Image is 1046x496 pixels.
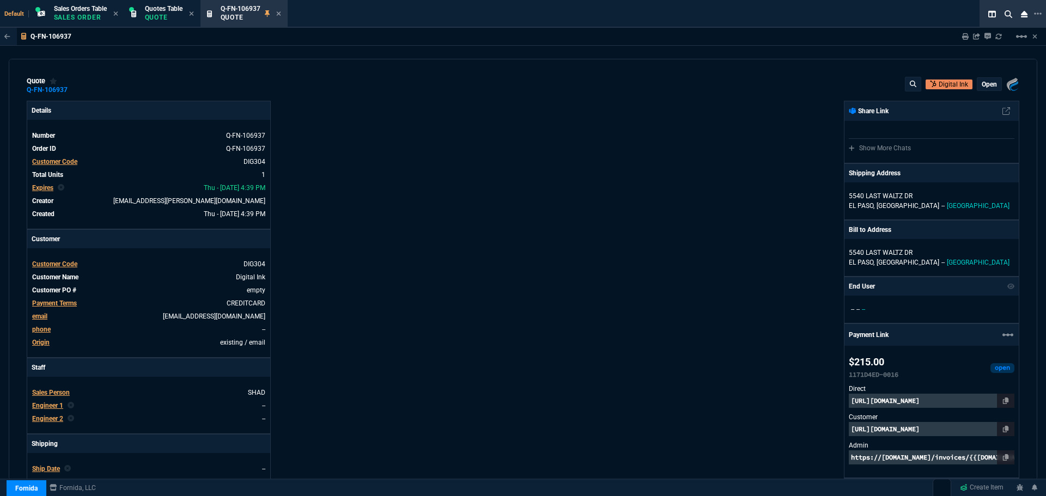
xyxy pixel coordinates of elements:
[32,143,266,154] tr: See Marketplace Order
[849,144,911,152] a: Show More Chats
[32,130,266,141] tr: See Marketplace Order
[1032,32,1037,41] a: Hide Workbench
[849,412,1014,422] p: Customer
[849,354,898,370] p: $215.00
[4,33,10,40] nx-icon: Back to Table
[221,5,260,13] span: Q-FN-106937
[27,89,68,91] a: Q-FN-106937
[32,195,266,206] tr: undefined
[4,10,29,17] span: Default
[32,209,266,219] tr: undefined
[1007,281,1015,291] nx-icon: Show/Hide End User to Customer
[849,450,1014,464] p: https://[DOMAIN_NAME]/invoices/{{[DOMAIN_NAME]}}
[163,313,265,320] a: [EMAIL_ADDRESS][DOMAIN_NAME]
[32,389,70,396] span: Sales Person
[32,478,50,486] span: Agent
[856,305,860,313] span: --
[245,478,265,486] a: FEDEX
[32,311,266,322] tr: axel@digitalink.cc
[32,145,56,152] span: Order ID
[32,286,76,294] span: Customer PO #
[54,5,107,13] span: Sales Orders Table
[32,169,266,180] tr: undefined
[50,77,57,85] div: Add to Watchlist
[27,358,270,377] p: Staff
[956,480,1008,496] a: Create Item
[145,5,183,13] span: Quotes Table
[851,305,854,313] span: --
[32,402,63,409] span: Engineer 1
[32,259,266,270] tr: undefined
[32,260,77,268] span: Customer Code
[926,79,972,89] a: Open Customer in hubSpot
[189,10,194,19] nx-icon: Close Tab
[27,230,270,248] p: Customer
[226,145,265,152] a: See Marketplace Order
[32,273,78,281] span: Customer Name
[276,10,281,19] nx-icon: Close Tab
[849,202,874,210] span: EL PASO,
[32,298,266,309] tr: undefined
[1001,328,1014,341] mat-icon: Example home icon
[32,387,266,398] tr: undefined
[32,158,77,166] span: Customer Code
[32,156,266,167] tr: undefined
[32,476,266,487] tr: undefined
[1000,8,1017,21] nx-icon: Search
[32,197,53,205] span: Creator
[849,370,898,379] p: 1171D4ED-0016
[877,259,939,266] span: [GEOGRAPHIC_DATA]
[32,132,55,139] span: Number
[262,402,265,409] a: --
[849,225,891,235] p: Bill to Address
[849,330,889,340] p: Payment Link
[32,465,60,473] span: Ship Date
[941,202,945,210] span: --
[849,422,1014,436] p: [URL][DOMAIN_NAME]
[32,400,266,411] tr: undefined
[947,202,1009,210] span: [GEOGRAPHIC_DATA]
[68,414,74,424] nx-icon: Clear selected rep
[226,132,265,139] span: See Marketplace Order
[1015,30,1028,43] mat-icon: Example home icon
[984,8,1000,21] nx-icon: Split Panels
[27,101,270,120] p: Details
[990,363,1014,373] div: open
[145,13,183,22] p: Quote
[849,168,901,178] p: Shipping Address
[32,285,266,296] tr: undefined
[31,32,71,41] p: Q-FN-106937
[221,13,260,22] p: Quote
[32,313,47,320] span: email
[32,463,266,474] tr: undefined
[32,339,50,346] a: Origin
[32,299,77,307] span: Payment Terms
[32,326,51,333] span: phone
[849,440,1014,450] p: Admin
[236,273,265,281] a: Digital Ink
[862,305,865,313] span: --
[262,465,265,473] span: --
[32,182,266,193] tr: undefined
[849,259,874,266] span: EL PASO,
[248,389,265,396] a: SHAD
[32,210,54,218] span: Created
[849,248,1014,258] p: 5540 LAST WALTZ DR
[849,384,1014,394] p: Direct
[54,13,107,22] p: Sales Order
[1017,8,1032,21] nx-icon: Close Workbench
[32,413,266,424] tr: undefined
[982,80,997,89] p: open
[262,326,265,333] a: --
[32,415,63,422] span: Engineer 2
[113,197,265,205] span: seti.shadab@fornida.com
[227,299,265,307] a: CREDITCARD
[849,191,1014,201] p: 5540 LAST WALTZ DR
[849,281,875,291] p: End User
[32,184,53,192] span: Expires
[849,106,889,116] p: Share Link
[877,202,939,210] span: [GEOGRAPHIC_DATA]
[244,260,265,268] span: DIG304
[204,184,265,192] span: 2025-10-02T16:39:55.203Z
